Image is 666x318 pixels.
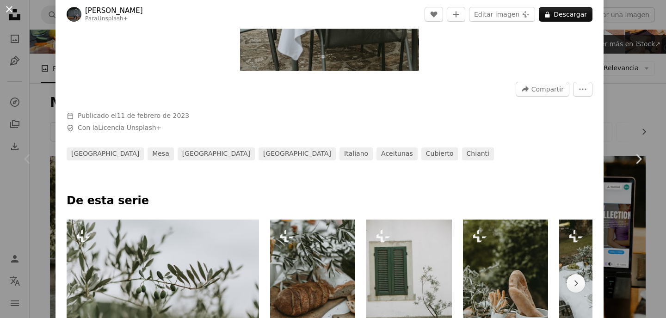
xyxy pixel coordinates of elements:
[85,6,143,15] a: [PERSON_NAME]
[78,123,161,133] span: Con la
[98,15,128,22] a: Unsplash+
[117,112,189,119] time: 11 de febrero de 2023, 11:55:39 CET
[462,147,494,160] a: Chianti
[67,147,144,160] a: [GEOGRAPHIC_DATA]
[469,7,535,22] button: Editar imagen
[531,82,564,96] span: Compartir
[573,82,592,97] button: Más acciones
[567,274,585,293] button: desplazar lista a la derecha
[270,279,356,287] a: Una barra de pan encima de una tabla de cortar
[610,115,666,203] a: Siguiente
[148,147,174,160] a: mesa
[539,7,592,22] button: Descargar
[425,7,443,22] button: Me gusta
[447,7,465,22] button: Añade a la colección
[67,7,81,22] img: Ve al perfil de Anita Austvika
[259,147,336,160] a: [GEOGRAPHIC_DATA]
[516,82,569,97] button: Compartir esta imagen
[339,147,373,160] a: Italiano
[559,279,645,287] a: una mesa preparada con platos y cubiertos
[78,112,189,119] span: Publicado el
[178,147,255,160] a: [GEOGRAPHIC_DATA]
[366,279,452,287] a: Una planta en maceta sentada frente a una ventana
[67,194,592,208] p: De esta serie
[463,279,549,287] a: una mesa cubierta con un cuenco lleno de pan
[85,15,143,23] div: Para
[376,147,418,160] a: aceitunas
[421,147,458,160] a: cubierto
[98,124,161,131] a: Licencia Unsplash+
[67,279,259,287] a: una rama de un olivo con muchas hojas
